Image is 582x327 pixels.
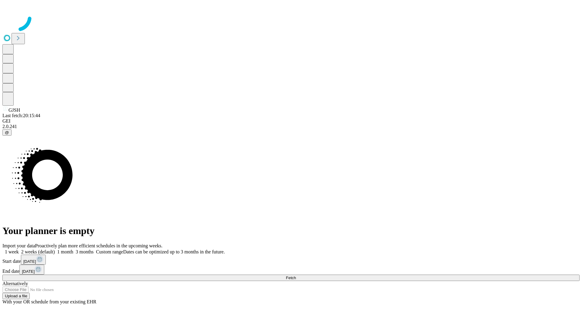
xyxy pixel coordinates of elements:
[2,293,30,299] button: Upload a file
[2,243,35,248] span: Import your data
[21,249,55,254] span: 2 weeks (default)
[2,299,96,304] span: With your OR schedule from your existing EHR
[8,107,20,113] span: GJSH
[2,118,580,124] div: GEI
[2,129,12,136] button: @
[2,281,28,286] span: Alternatively
[19,265,44,275] button: [DATE]
[22,269,35,274] span: [DATE]
[21,255,46,265] button: [DATE]
[57,249,73,254] span: 1 month
[23,259,36,264] span: [DATE]
[2,275,580,281] button: Fetch
[96,249,123,254] span: Custom range
[5,130,9,135] span: @
[35,243,162,248] span: Proactively plan more efficient schedules in the upcoming weeks.
[5,249,19,254] span: 1 week
[2,225,580,236] h1: Your planner is empty
[2,124,580,129] div: 2.0.241
[2,113,40,118] span: Last fetch: 20:15:44
[2,255,580,265] div: Start date
[286,276,296,280] span: Fetch
[123,249,225,254] span: Dates can be optimized up to 3 months in the future.
[2,265,580,275] div: End date
[76,249,94,254] span: 3 months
